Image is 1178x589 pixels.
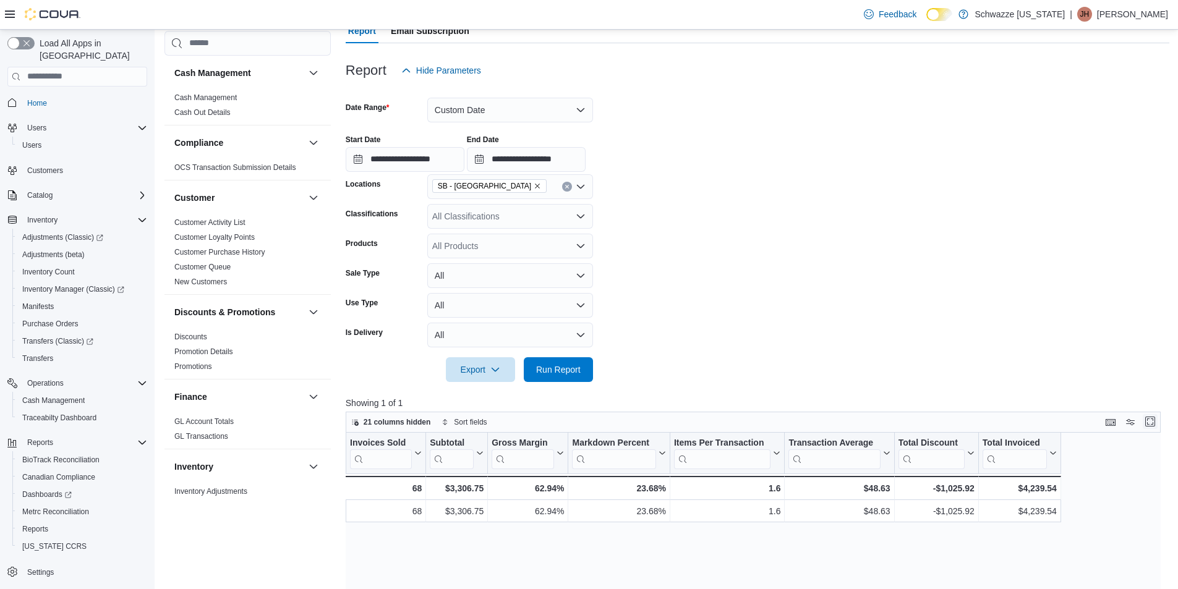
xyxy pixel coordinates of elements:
[983,437,1057,468] button: Total Invoiced
[391,19,469,43] span: Email Subscription
[346,135,381,145] label: Start Date
[17,351,147,366] span: Transfers
[350,437,422,468] button: Invoices Sold
[346,397,1169,409] p: Showing 1 of 1
[2,434,152,451] button: Reports
[346,63,386,78] h3: Report
[174,460,213,473] h3: Inventory
[1123,415,1138,430] button: Display options
[22,319,79,329] span: Purchase Orders
[306,389,321,404] button: Finance
[164,90,331,125] div: Cash Management
[174,163,296,172] span: OCS Transaction Submission Details
[22,489,72,499] span: Dashboards
[27,98,47,108] span: Home
[17,452,105,467] a: BioTrack Reconciliation
[859,2,921,27] a: Feedback
[12,263,152,281] button: Inventory Count
[350,504,422,519] div: 68
[174,108,231,117] a: Cash Out Details
[674,481,781,496] div: 1.6
[27,378,64,388] span: Operations
[306,305,321,320] button: Discounts & Promotions
[1097,7,1168,22] p: [PERSON_NAME]
[1103,415,1118,430] button: Keyboard shortcuts
[453,357,508,382] span: Export
[17,265,80,279] a: Inventory Count
[492,504,564,519] div: 62.94%
[25,8,80,20] img: Cova
[17,470,100,485] a: Canadian Compliance
[174,263,231,271] a: Customer Queue
[346,179,381,189] label: Locations
[22,472,95,482] span: Canadian Compliance
[562,182,572,192] button: Clear input
[17,452,147,467] span: BioTrack Reconciliation
[22,267,75,277] span: Inventory Count
[788,437,880,468] div: Transaction Average
[17,282,147,297] span: Inventory Manager (Classic)
[174,192,215,204] h3: Customer
[22,163,68,178] a: Customers
[174,192,304,204] button: Customer
[879,8,916,20] span: Feedback
[17,487,147,502] span: Dashboards
[1077,7,1092,22] div: Justin Heistermann
[17,410,147,425] span: Traceabilty Dashboard
[22,140,41,150] span: Users
[17,138,46,153] a: Users
[2,119,152,137] button: Users
[17,299,147,314] span: Manifests
[174,347,233,356] a: Promotion Details
[983,437,1047,468] div: Total Invoiced
[12,350,152,367] button: Transfers
[467,147,586,172] input: Press the down key to open a popover containing a calendar.
[174,218,245,227] a: Customer Activity List
[306,66,321,80] button: Cash Management
[17,539,92,554] a: [US_STATE] CCRS
[788,437,890,468] button: Transaction Average
[350,437,412,449] div: Invoices Sold
[17,334,147,349] span: Transfers (Classic)
[898,437,974,468] button: Total Discount
[427,263,593,288] button: All
[536,363,581,376] span: Run Report
[174,332,207,342] span: Discounts
[174,460,304,473] button: Inventory
[22,455,100,465] span: BioTrack Reconciliation
[17,316,147,331] span: Purchase Orders
[2,161,152,179] button: Customers
[22,95,147,111] span: Home
[22,302,54,311] span: Manifests
[22,376,69,391] button: Operations
[174,248,265,256] a: Customer Purchase History
[22,396,85,405] span: Cash Management
[174,391,207,403] h3: Finance
[576,182,586,192] button: Open list of options
[17,316,83,331] a: Purchase Orders
[983,437,1047,449] div: Total Invoiced
[674,437,781,468] button: Items Per Transaction
[446,357,515,382] button: Export
[576,211,586,221] button: Open list of options
[430,437,474,449] div: Subtotal
[22,96,52,111] a: Home
[346,239,378,248] label: Products
[17,393,90,408] a: Cash Management
[364,417,431,427] span: 21 columns hidden
[12,486,152,503] a: Dashboards
[1070,7,1072,22] p: |
[22,213,62,227] button: Inventory
[174,431,228,441] span: GL Transactions
[164,414,331,449] div: Finance
[174,218,245,227] span: Customer Activity List
[22,541,87,551] span: [US_STATE] CCRS
[22,435,147,450] span: Reports
[12,281,152,298] a: Inventory Manager (Classic)
[306,190,321,205] button: Customer
[17,470,147,485] span: Canadian Compliance
[27,215,58,225] span: Inventory
[2,375,152,392] button: Operations
[17,230,108,245] a: Adjustments (Classic)
[346,209,398,219] label: Classifications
